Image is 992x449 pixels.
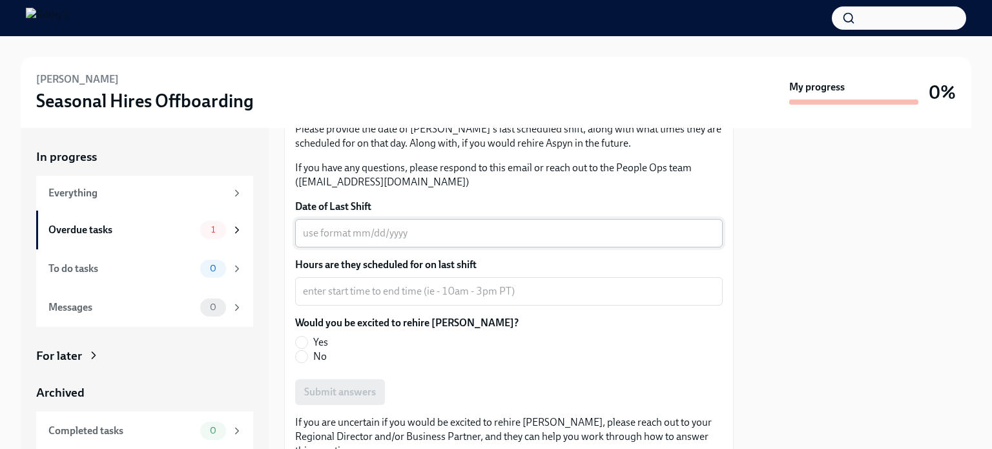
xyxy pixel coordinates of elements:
[313,335,328,350] span: Yes
[202,264,224,273] span: 0
[295,161,723,189] p: If you have any questions, please respond to this email or reach out to the People Ops team ([EMA...
[48,300,195,315] div: Messages
[295,316,519,330] label: Would you be excited to rehire [PERSON_NAME]?
[313,350,327,364] span: No
[202,426,224,435] span: 0
[48,262,195,276] div: To do tasks
[36,176,253,211] a: Everything
[36,149,253,165] a: In progress
[929,81,956,104] h3: 0%
[36,211,253,249] a: Overdue tasks1
[36,89,254,112] h3: Seasonal Hires Offboarding
[295,200,723,214] label: Date of Last Shift
[36,348,82,364] div: For later
[202,302,224,312] span: 0
[295,122,723,151] p: Please provide the date of [PERSON_NAME]'s last scheduled shift, along with what times they are s...
[36,288,253,327] a: Messages0
[203,225,223,235] span: 1
[295,258,723,272] label: Hours are they scheduled for on last shift
[36,348,253,364] a: For later
[26,8,69,28] img: Rothy's
[36,249,253,288] a: To do tasks0
[48,223,195,237] div: Overdue tasks
[48,186,226,200] div: Everything
[36,72,119,87] h6: [PERSON_NAME]
[36,384,253,401] a: Archived
[48,424,195,438] div: Completed tasks
[789,80,845,94] strong: My progress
